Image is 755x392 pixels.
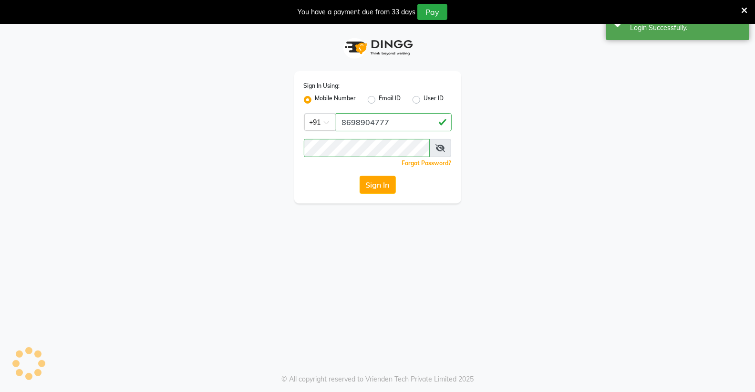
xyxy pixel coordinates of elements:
[340,33,416,62] img: logo1.svg
[360,176,396,194] button: Sign In
[298,7,415,17] div: You have a payment due from 33 days
[315,94,356,106] label: Mobile Number
[417,4,447,20] button: Pay
[379,94,401,106] label: Email ID
[304,139,430,157] input: Username
[402,159,452,167] a: Forgot Password?
[630,23,742,33] div: Login Successfully.
[336,113,452,131] input: Username
[424,94,444,106] label: User ID
[304,82,340,90] label: Sign In Using:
